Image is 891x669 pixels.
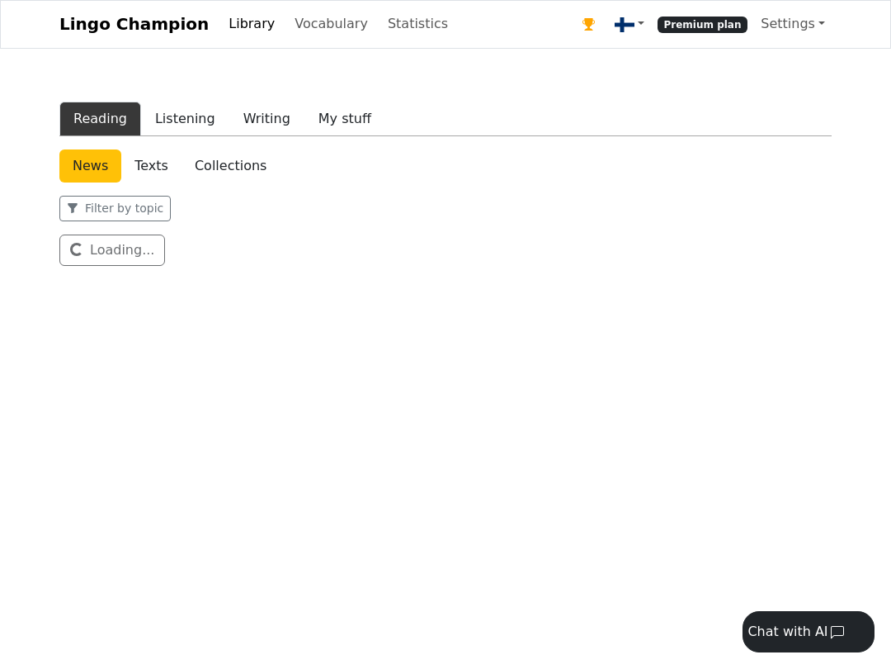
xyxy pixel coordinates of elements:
button: Filter by topic [59,196,171,221]
a: Settings [754,7,832,40]
img: fi.svg [615,15,634,35]
button: Reading [59,102,141,136]
button: My stuff [304,102,385,136]
a: News [59,149,121,183]
button: Writing [229,102,304,136]
span: Premium plan [658,17,748,33]
a: Premium plan [651,7,755,41]
a: Library [222,7,281,40]
div: Chat with AI [747,622,827,642]
button: Chat with AI [742,611,874,652]
a: Texts [121,149,181,183]
a: Lingo Champion [59,7,209,40]
a: Vocabulary [288,7,375,40]
a: Statistics [381,7,455,40]
button: Listening [141,102,229,136]
a: Collections [181,149,280,183]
